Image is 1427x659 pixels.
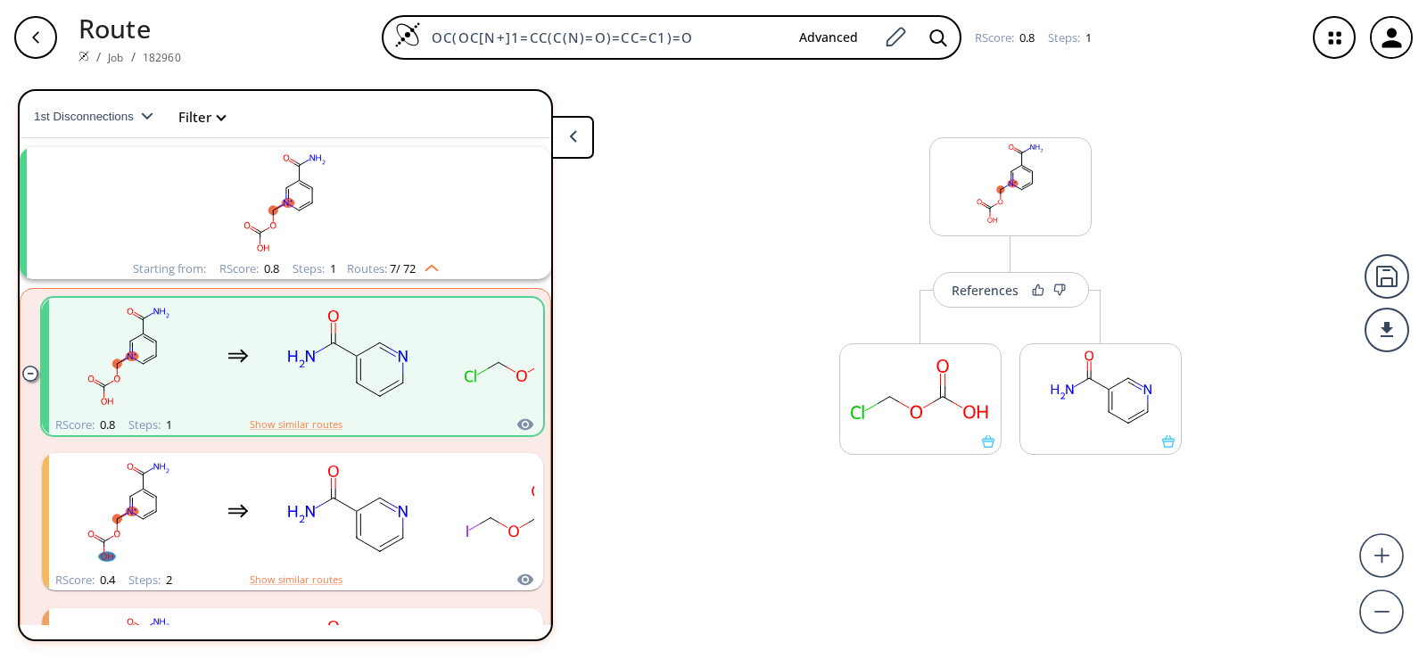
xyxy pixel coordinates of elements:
div: Starting from: [133,263,206,275]
button: Show similar routes [250,416,342,432]
span: 1 [327,260,336,276]
span: 0.8 [261,260,279,276]
button: Advanced [785,21,872,54]
svg: O=C(O)OCCl [840,344,1001,435]
img: Spaya logo [78,51,89,62]
span: 1st Disconnections [34,110,141,123]
span: 0.4 [97,572,115,588]
svg: NC(=O)c1ccc[n+](COC(=O)O)c1 [49,456,210,567]
svg: NC(=O)c1cccnc1 [267,301,427,412]
button: 1st Disconnections [34,95,168,138]
img: Up [416,258,439,272]
div: RScore : [55,574,115,586]
div: RScore : [55,419,115,431]
button: Filter [168,111,225,124]
svg: NC(=O)c1ccc[n+](COC(=O)O)c1 [54,147,517,259]
div: References [952,284,1019,296]
input: Enter SMILES [421,29,785,46]
div: Steps : [1048,32,1092,44]
div: Steps : [128,574,172,586]
li: / [96,47,101,66]
div: Steps : [293,263,336,275]
div: Routes: [347,263,439,275]
a: 182960 [143,50,181,65]
span: 7 / 72 [390,263,416,275]
svg: NC(=O)c1ccc[n+](COC(=O)O)c1 [930,138,1091,229]
div: RScore : [975,32,1035,44]
button: Show similar routes [250,572,342,588]
svg: COC(=O)OCI [445,456,606,567]
svg: NC(=O)c1cccnc1 [1020,344,1181,435]
div: Steps : [128,419,172,431]
img: Logo Spaya [394,21,421,48]
a: Job [108,50,123,65]
span: 0.8 [97,416,115,432]
span: 0.8 [1017,29,1035,45]
p: Route [78,9,181,47]
span: 2 [163,572,172,588]
div: RScore : [219,263,279,275]
button: References [933,272,1089,308]
span: 1 [163,416,172,432]
li: / [131,47,136,66]
svg: NC(=O)c1cccnc1 [267,456,427,567]
svg: NC(=O)c1ccc[n+](COC(=O)O)c1 [49,301,210,412]
svg: O=C(O)OCCl [445,301,606,412]
span: 1 [1083,29,1092,45]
